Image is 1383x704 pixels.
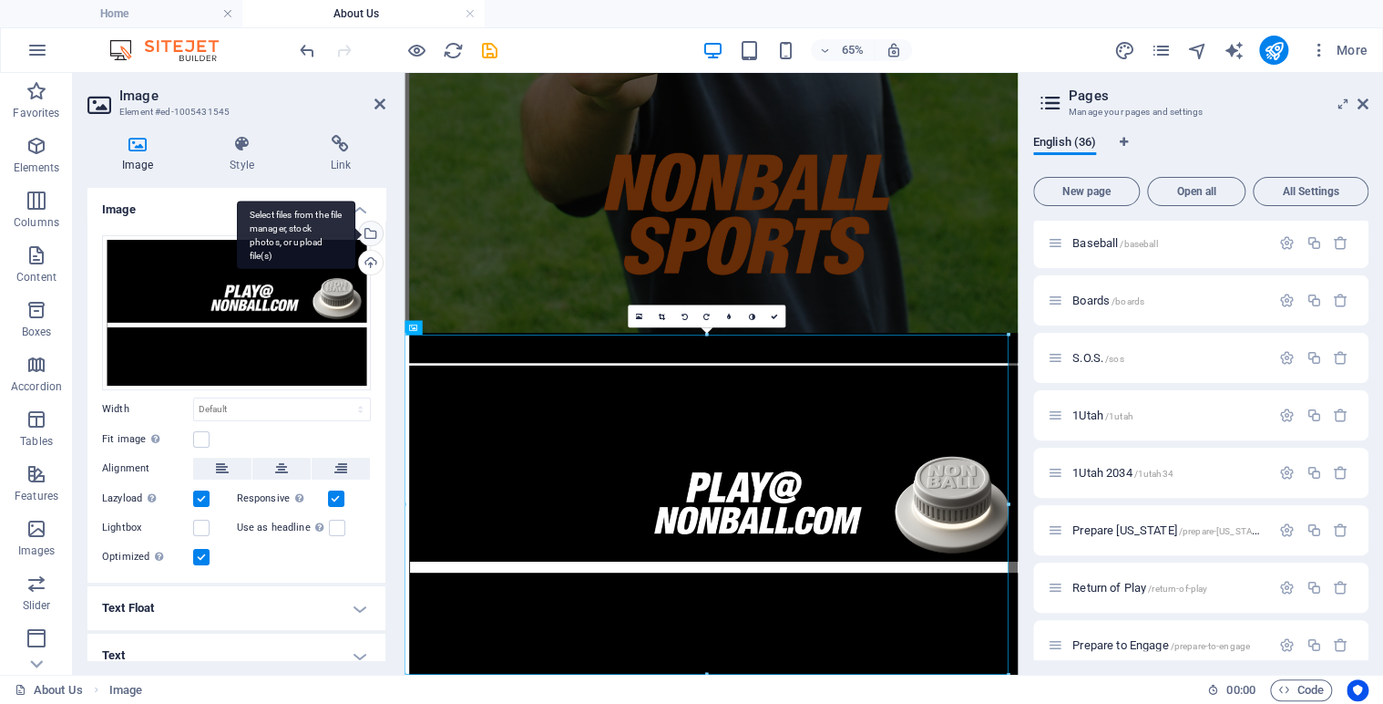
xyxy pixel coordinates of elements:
p: Tables [20,434,53,449]
div: Remove [1333,523,1348,538]
div: Duplicate [1306,293,1321,308]
p: Content [16,270,56,285]
button: Open all [1147,177,1245,206]
p: Elements [14,160,60,175]
div: Baseball/baseball [1067,237,1270,249]
span: Code [1278,679,1324,701]
h4: Style [195,135,295,173]
i: Reload page [443,40,464,61]
div: Settings [1279,293,1295,308]
button: New page [1033,177,1140,206]
div: S.O.S./sos [1067,352,1270,364]
span: /1utah34 [1133,469,1173,479]
div: Language Tabs [1033,135,1368,170]
span: 00 00 [1226,679,1255,701]
button: publish [1259,36,1288,65]
span: Click to open page [1072,236,1157,250]
div: Duplicate [1306,523,1321,538]
i: Publish [1263,40,1284,61]
button: More [1303,36,1375,65]
a: Rotate right 90° [695,305,718,328]
div: nonball_only_footer-Mf4JfC05nB_0Xh-7yyI-kQ.png [102,235,371,390]
button: text_generator [1223,39,1245,61]
span: Click to open page [1072,523,1265,537]
h6: 65% [838,39,867,61]
h3: Manage your pages and settings [1069,104,1332,120]
button: All Settings [1253,177,1368,206]
span: /sos [1105,354,1124,364]
h4: Text [87,634,385,678]
div: Settings [1279,523,1295,538]
div: Duplicate [1306,637,1321,653]
div: Settings [1279,408,1295,423]
label: Responsive [237,488,328,510]
a: Select files from the file manager, stock photos, or upload file(s) [628,305,651,328]
p: Slider [23,598,51,613]
div: Duplicate [1306,235,1321,251]
div: Remove [1333,465,1348,481]
button: reload [442,39,464,61]
a: Crop mode [650,305,672,328]
label: Lightbox [102,517,193,539]
a: Blur [718,305,741,328]
span: : [1239,683,1242,697]
p: Accordion [11,379,62,394]
span: New page [1041,186,1132,197]
label: Use as headline [237,517,329,539]
div: Settings [1279,350,1295,366]
div: Remove [1333,235,1348,251]
div: Duplicate [1306,465,1321,481]
div: Duplicate [1306,408,1321,423]
div: Duplicate [1306,580,1321,595]
p: Images [18,544,56,558]
h4: Text Float [87,586,385,630]
label: Fit image [102,429,193,450]
div: Remove [1333,580,1348,595]
i: Design (Ctrl+Alt+Y) [1113,40,1134,61]
span: /prepare-[US_STATE] [1178,526,1265,536]
span: Click to open page [1072,638,1250,652]
span: More [1310,41,1368,59]
div: Remove [1333,637,1348,653]
i: Navigator [1186,40,1207,61]
div: 1Utah/1utah [1067,409,1270,421]
i: On resize automatically adjust zoom level to fit chosen device. [886,42,902,58]
span: English (36) [1033,131,1096,157]
h4: Link [296,135,385,173]
p: Boxes [22,325,52,339]
a: Select files from the file manager, stock photos, or upload file(s) [358,221,384,246]
button: design [1113,39,1135,61]
span: Click to open page [1072,294,1144,307]
h3: Element #ed-1005431545 [119,104,349,120]
div: Prepare [US_STATE]/prepare-[US_STATE] [1067,524,1270,536]
img: Editor Logo [105,39,241,61]
div: Select files from the file manager, stock photos, or upload file(s) [237,201,355,269]
div: Return of Play/return-of-play [1067,582,1270,594]
span: All Settings [1261,186,1360,197]
label: Optimized [102,546,193,568]
h2: Pages [1069,88,1368,104]
div: 1Utah 2034/1utah34 [1067,467,1270,479]
span: Click to open page [1072,581,1207,595]
div: Remove [1333,408,1348,423]
span: /boards [1112,296,1144,306]
i: AI Writer [1223,40,1244,61]
span: Click to open page [1072,409,1133,422]
p: Columns [14,215,59,230]
button: save [478,39,500,61]
div: Boards/boards [1067,295,1270,306]
span: /baseball [1120,239,1157,249]
h2: Image [119,88,385,104]
button: Click here to leave preview mode and continue editing [405,39,427,61]
div: Settings [1279,637,1295,653]
button: 65% [811,39,876,61]
p: Favorites [13,106,59,120]
div: Settings [1279,580,1295,595]
label: Width [102,404,193,414]
button: Usercentrics [1347,679,1368,701]
button: navigator [1186,39,1208,61]
span: /return-of-play [1148,584,1207,594]
div: Duplicate [1306,350,1321,366]
span: Click to select. Double-click to edit [109,679,142,701]
button: Code [1270,679,1332,701]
